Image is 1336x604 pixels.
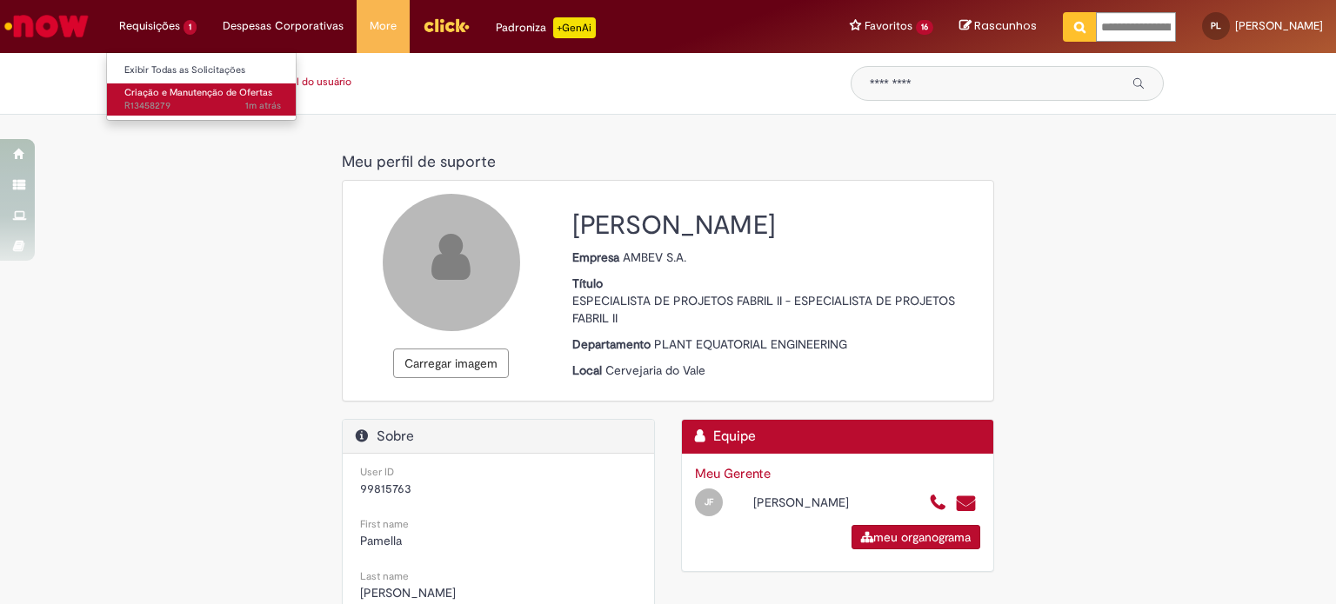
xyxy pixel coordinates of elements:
span: [PERSON_NAME] [360,585,456,601]
time: 28/08/2025 14:33:49 [245,99,281,112]
span: Favoritos [865,17,912,35]
span: 16 [916,20,933,35]
h2: [PERSON_NAME] [572,211,980,240]
span: R13458279 [124,99,281,113]
img: ServiceNow [2,9,91,43]
span: Rascunhos [974,17,1037,34]
small: Last name [360,569,409,583]
span: Despesas Corporativas [223,17,344,35]
strong: Departamento [572,336,654,352]
span: 1 [184,20,197,35]
div: Padroniza [496,17,596,38]
h2: Sobre [356,428,641,445]
button: Carregar imagem [393,348,509,378]
a: Exibir Todas as Solicitações [107,61,298,80]
small: First name [360,517,409,531]
span: Requisições [119,17,180,35]
strong: Título [572,275,606,291]
ul: Requisições [106,52,297,121]
div: [PERSON_NAME] [740,494,915,511]
p: +GenAi [553,17,596,38]
div: Open Profile: Joao Luiz De La Rocque Guimaraes Filho [682,486,916,516]
span: 1m atrás [245,99,281,112]
ul: Trilhas de página [172,66,825,98]
a: Perfil do usuário [276,75,351,89]
span: AMBEV S.A. [623,249,686,265]
a: Enviar um e-mail para joao.delarocque@ambev.com.br [955,494,977,514]
span: Cervejaria do Vale [605,362,705,378]
h2: Equipe [695,428,980,445]
span: PLANT EQUATORIAL ENGINEERING [654,336,847,352]
button: Pesquisar [1063,12,1097,42]
a: Rascunhos [959,18,1037,35]
small: User ID [360,465,394,479]
span: ESPECIALISTA DE PROJETOS FABRIL II - ESPECIALISTA DE PROJETOS FABRIL II [572,293,955,326]
strong: Local [572,362,605,378]
img: click_logo_yellow_360x200.png [423,12,470,38]
span: PL [1211,20,1221,31]
span: [PERSON_NAME] [1235,18,1323,33]
strong: Empresa [572,249,623,265]
span: 99815763 [360,481,411,496]
h3: Meu Gerente [695,467,980,481]
a: Aberto R13458279 : Criação e Manutenção de Ofertas [107,83,298,116]
a: Ligar para +55 123543157 [929,494,947,514]
span: Meu perfil de suporte [342,152,496,172]
span: JF [705,496,713,508]
span: Criação e Manutenção de Ofertas [124,86,272,99]
a: meu organograma [852,525,980,549]
span: More [370,17,397,35]
span: Pamella [360,533,402,548]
